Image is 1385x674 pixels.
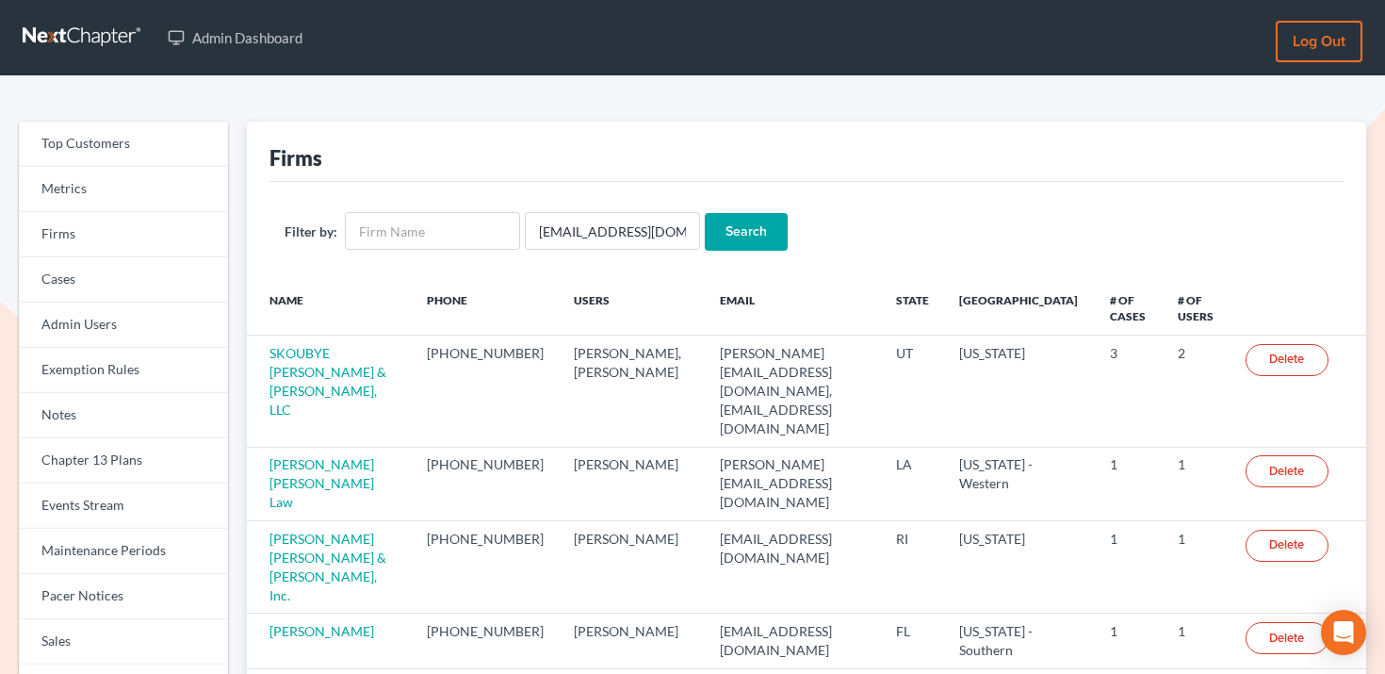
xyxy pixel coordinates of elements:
a: Cases [19,257,228,303]
a: [PERSON_NAME] [269,623,374,639]
td: [PERSON_NAME] [559,521,705,614]
td: [EMAIL_ADDRESS][DOMAIN_NAME] [705,614,882,668]
th: Phone [412,281,559,336]
input: Firm Name [345,212,520,250]
a: Delete [1246,530,1328,562]
td: [PERSON_NAME][EMAIL_ADDRESS][DOMAIN_NAME], [EMAIL_ADDRESS][DOMAIN_NAME] [705,336,882,447]
td: 1 [1095,521,1163,614]
a: Firms [19,212,228,257]
td: [PHONE_NUMBER] [412,614,559,668]
a: [PERSON_NAME] [PERSON_NAME] & [PERSON_NAME], Inc. [269,531,386,603]
td: [US_STATE] - Southern [944,614,1094,668]
a: Maintenance Periods [19,529,228,574]
th: Email [705,281,882,336]
td: [US_STATE] [944,521,1094,614]
a: Delete [1246,455,1328,487]
a: Admin Users [19,303,228,348]
a: Chapter 13 Plans [19,438,228,484]
a: Log out [1276,21,1362,62]
input: Search [705,213,788,251]
td: 1 [1163,521,1230,614]
div: Firms [269,144,322,172]
a: Notes [19,393,228,438]
td: 3 [1095,336,1163,447]
td: 1 [1163,614,1230,668]
td: [PERSON_NAME] [559,614,705,668]
td: 1 [1095,447,1163,520]
td: [US_STATE] - Western [944,447,1094,520]
th: [GEOGRAPHIC_DATA] [944,281,1094,336]
div: Open Intercom Messenger [1321,610,1366,655]
td: [PHONE_NUMBER] [412,336,559,447]
th: Name [247,281,412,336]
a: Metrics [19,167,228,212]
td: 1 [1163,447,1230,520]
a: Delete [1246,622,1328,654]
a: Events Stream [19,484,228,529]
td: 2 [1163,336,1230,447]
td: LA [881,447,944,520]
a: Exemption Rules [19,348,228,393]
th: # of Users [1163,281,1230,336]
td: UT [881,336,944,447]
td: [PHONE_NUMBER] [412,521,559,614]
td: 1 [1095,614,1163,668]
a: Admin Dashboard [158,21,312,55]
td: [PERSON_NAME] [559,447,705,520]
td: [PHONE_NUMBER] [412,447,559,520]
label: Filter by: [285,222,337,241]
td: FL [881,614,944,668]
input: Users [525,212,700,250]
td: [US_STATE] [944,336,1094,447]
a: Top Customers [19,122,228,167]
a: SKOUBYE [PERSON_NAME] & [PERSON_NAME], LLC [269,345,386,418]
a: Delete [1246,344,1328,376]
td: RI [881,521,944,614]
td: [EMAIL_ADDRESS][DOMAIN_NAME] [705,521,882,614]
td: [PERSON_NAME][EMAIL_ADDRESS][DOMAIN_NAME] [705,447,882,520]
th: Users [559,281,705,336]
a: [PERSON_NAME] [PERSON_NAME] Law [269,456,374,510]
td: [PERSON_NAME], [PERSON_NAME] [559,336,705,447]
th: # of Cases [1095,281,1163,336]
th: State [881,281,944,336]
a: Sales [19,619,228,665]
a: Pacer Notices [19,574,228,619]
